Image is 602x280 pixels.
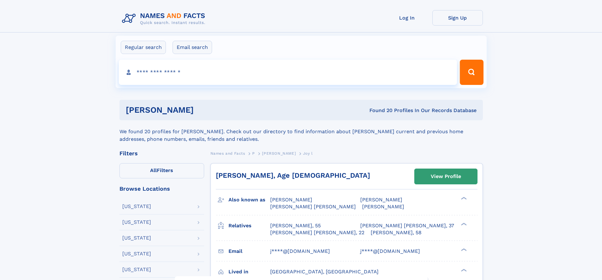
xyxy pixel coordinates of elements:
div: [US_STATE] [122,267,151,272]
div: Filters [119,151,204,156]
h3: Also known as [228,194,270,205]
button: Search Button [460,60,483,85]
div: Found 20 Profiles In Our Records Database [282,107,477,114]
a: [PERSON_NAME], Age [DEMOGRAPHIC_DATA] [216,171,370,179]
span: [PERSON_NAME] [270,197,312,203]
span: Joy l [303,151,313,156]
div: [US_STATE] [122,220,151,225]
span: All [150,167,157,173]
label: Filters [119,163,204,178]
div: [US_STATE] [122,251,151,256]
a: [PERSON_NAME] [262,149,296,157]
img: Logo Names and Facts [119,10,210,27]
label: Email search [173,41,212,54]
div: We found 20 profiles for [PERSON_NAME]. Check out our directory to find information about [PERSON... [119,120,483,143]
a: Log In [382,10,432,26]
a: [PERSON_NAME], 58 [371,229,422,236]
h1: [PERSON_NAME] [126,106,282,114]
div: View Profile [431,169,461,184]
span: [PERSON_NAME] [360,197,402,203]
a: [PERSON_NAME] [PERSON_NAME], 22 [270,229,364,236]
div: [US_STATE] [122,235,151,241]
div: Browse Locations [119,186,204,192]
a: P [252,149,255,157]
h3: Relatives [228,220,270,231]
a: View Profile [415,169,477,184]
label: Regular search [121,41,166,54]
h3: Lived in [228,266,270,277]
a: [PERSON_NAME], 55 [270,222,321,229]
div: ❯ [459,268,467,272]
a: [PERSON_NAME] [PERSON_NAME], 37 [360,222,454,229]
a: Sign Up [432,10,483,26]
div: ❯ [459,196,467,200]
span: [PERSON_NAME] [PERSON_NAME] [270,204,356,210]
div: [US_STATE] [122,204,151,209]
input: search input [119,60,457,85]
div: ❯ [459,247,467,252]
span: P [252,151,255,156]
div: ❯ [459,222,467,226]
span: [PERSON_NAME] [262,151,296,156]
a: Names and Facts [210,149,245,157]
span: [GEOGRAPHIC_DATA], [GEOGRAPHIC_DATA] [270,269,379,275]
span: [PERSON_NAME] [362,204,404,210]
h3: Email [228,246,270,257]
